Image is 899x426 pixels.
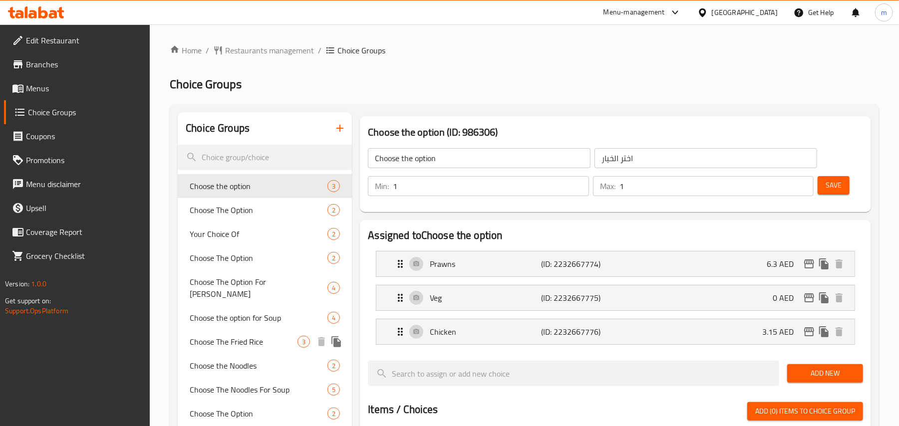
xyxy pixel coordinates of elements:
[328,409,339,419] span: 2
[178,174,352,198] div: Choose the option3
[755,405,855,418] span: Add (0) items to choice group
[327,408,340,420] div: Choices
[376,251,855,276] div: Expand
[225,44,314,56] span: Restaurants management
[178,246,352,270] div: Choose The Option2
[430,292,541,304] p: Veg
[4,172,150,196] a: Menu disclaimer
[327,360,340,372] div: Choices
[190,408,327,420] span: Choose The Option
[327,312,340,324] div: Choices
[170,44,202,56] a: Home
[170,44,879,56] nav: breadcrumb
[5,277,29,290] span: Version:
[178,306,352,330] div: Choose the option for Soup4
[178,270,352,306] div: Choose The Option For [PERSON_NAME]4
[178,378,352,402] div: Choose The Noodles For Soup5
[762,326,802,338] p: 3.15 AED
[190,180,327,192] span: Choose the option
[5,294,51,307] span: Get support on:
[328,229,339,239] span: 2
[26,178,142,190] span: Menu disclaimer
[26,34,142,46] span: Edit Restaurant
[368,247,863,281] li: Expand
[4,76,150,100] a: Menus
[4,52,150,76] a: Branches
[190,276,327,300] span: Choose The Option For [PERSON_NAME]
[327,384,340,396] div: Choices
[817,324,832,339] button: duplicate
[206,44,209,56] li: /
[26,226,142,238] span: Coverage Report
[327,228,340,240] div: Choices
[190,228,327,240] span: Your Choice Of
[368,315,863,349] li: Expand
[603,6,665,18] div: Menu-management
[190,336,298,348] span: Choose The Fried Rice
[327,204,340,216] div: Choices
[802,324,817,339] button: edit
[26,58,142,70] span: Branches
[328,385,339,395] span: 5
[817,256,832,271] button: duplicate
[178,145,352,170] input: search
[368,402,438,417] h2: Items / Choices
[368,124,863,140] h3: Choose the option (ID: 986306)
[213,44,314,56] a: Restaurants management
[881,7,887,18] span: m
[600,180,615,192] p: Max:
[368,361,779,386] input: search
[328,283,339,293] span: 4
[26,154,142,166] span: Promotions
[4,100,150,124] a: Choice Groups
[430,258,541,270] p: Prawns
[826,179,842,192] span: Save
[26,82,142,94] span: Menus
[328,361,339,371] span: 2
[328,253,339,263] span: 2
[26,130,142,142] span: Coupons
[327,252,340,264] div: Choices
[368,228,863,243] h2: Assigned to Choose the option
[190,204,327,216] span: Choose The Option
[832,324,847,339] button: delete
[318,44,321,56] li: /
[4,148,150,172] a: Promotions
[178,402,352,426] div: Choose The Option2
[26,202,142,214] span: Upsell
[178,222,352,246] div: Your Choice Of2
[542,292,616,304] p: (ID: 2232667775)
[773,292,802,304] p: 0 AED
[4,220,150,244] a: Coverage Report
[832,290,847,305] button: delete
[178,354,352,378] div: Choose the Noodles2
[430,326,541,338] p: Chicken
[376,285,855,310] div: Expand
[327,282,340,294] div: Choices
[337,44,385,56] span: Choice Groups
[376,319,855,344] div: Expand
[4,124,150,148] a: Coupons
[298,336,310,348] div: Choices
[26,250,142,262] span: Grocery Checklist
[712,7,778,18] div: [GEOGRAPHIC_DATA]
[298,337,309,347] span: 3
[327,180,340,192] div: Choices
[170,73,242,95] span: Choice Groups
[190,384,327,396] span: Choose The Noodles For Soup
[329,334,344,349] button: duplicate
[5,304,68,317] a: Support.OpsPlatform
[328,313,339,323] span: 4
[767,258,802,270] p: 6.3 AED
[542,258,616,270] p: (ID: 2232667774)
[328,206,339,215] span: 2
[328,182,339,191] span: 3
[190,312,327,324] span: Choose the option for Soup
[178,198,352,222] div: Choose The Option2
[186,121,250,136] h2: Choice Groups
[314,334,329,349] button: delete
[4,28,150,52] a: Edit Restaurant
[787,364,863,383] button: Add New
[747,402,863,421] button: Add (0) items to choice group
[4,244,150,268] a: Grocery Checklist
